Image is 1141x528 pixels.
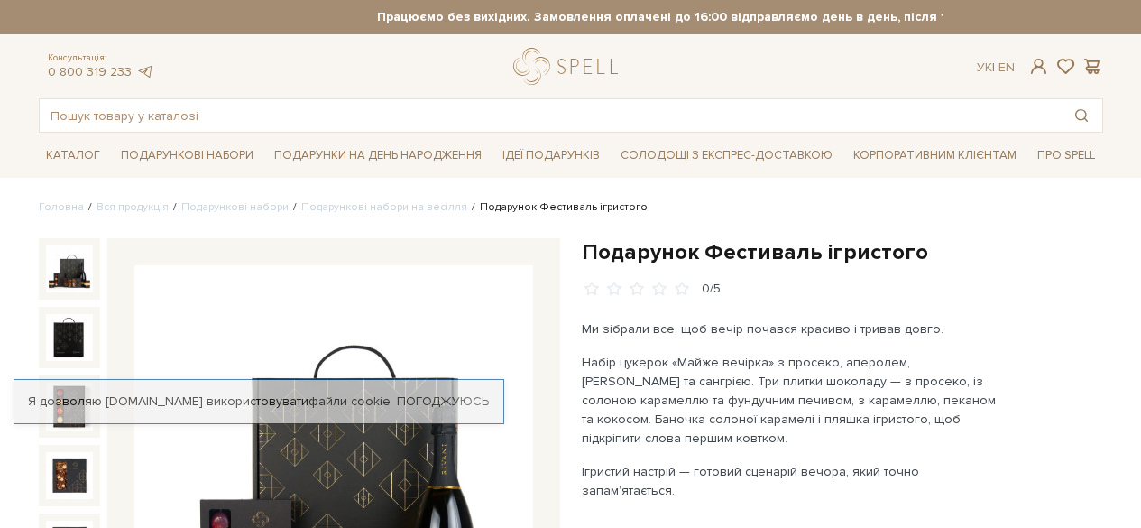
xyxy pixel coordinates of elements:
a: En [998,60,1015,75]
span: Каталог [39,142,107,170]
a: Головна [39,200,84,214]
span: | [992,60,995,75]
a: 0 800 319 233 [48,64,132,79]
span: Подарункові набори [114,142,261,170]
p: Ігристий настрій — готовий сценарій вечора, який точно запамʼятається. [582,462,1005,500]
span: Подарунки на День народження [267,142,489,170]
h1: Подарунок Фестиваль ігристого [582,238,1103,266]
span: Консультація: [48,52,154,64]
div: Ук [977,60,1015,76]
button: Пошук товару у каталозі [1061,99,1102,132]
div: Я дозволяю [DOMAIN_NAME] використовувати [14,394,503,410]
img: Подарунок Фестиваль ігристого [46,452,93,499]
div: 0/5 [702,281,721,298]
a: файли cookie [308,394,391,409]
p: Ми зібрали все, щоб вечір почався красиво і тривав довго. [582,320,1005,338]
span: Ідеї подарунків [495,142,607,170]
a: Погоджуюсь [397,394,489,410]
img: Подарунок Фестиваль ігристого [46,245,93,292]
a: Вся продукція [97,200,169,214]
img: Подарунок Фестиваль ігристого [46,314,93,361]
a: Подарункові набори на весілля [301,200,467,214]
li: Подарунок Фестиваль ігристого [467,199,648,216]
p: Набір цукерок «Майже вечірка» з просеко, аперолем, [PERSON_NAME] та сангрією. Три плитки шоколаду... [582,353,1005,448]
a: telegram [136,64,154,79]
a: logo [513,48,626,85]
a: Солодощі з експрес-доставкою [613,140,840,171]
span: Про Spell [1030,142,1102,170]
input: Пошук товару у каталозі [40,99,1061,132]
a: Подарункові набори [181,200,289,214]
a: Корпоративним клієнтам [846,140,1024,171]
